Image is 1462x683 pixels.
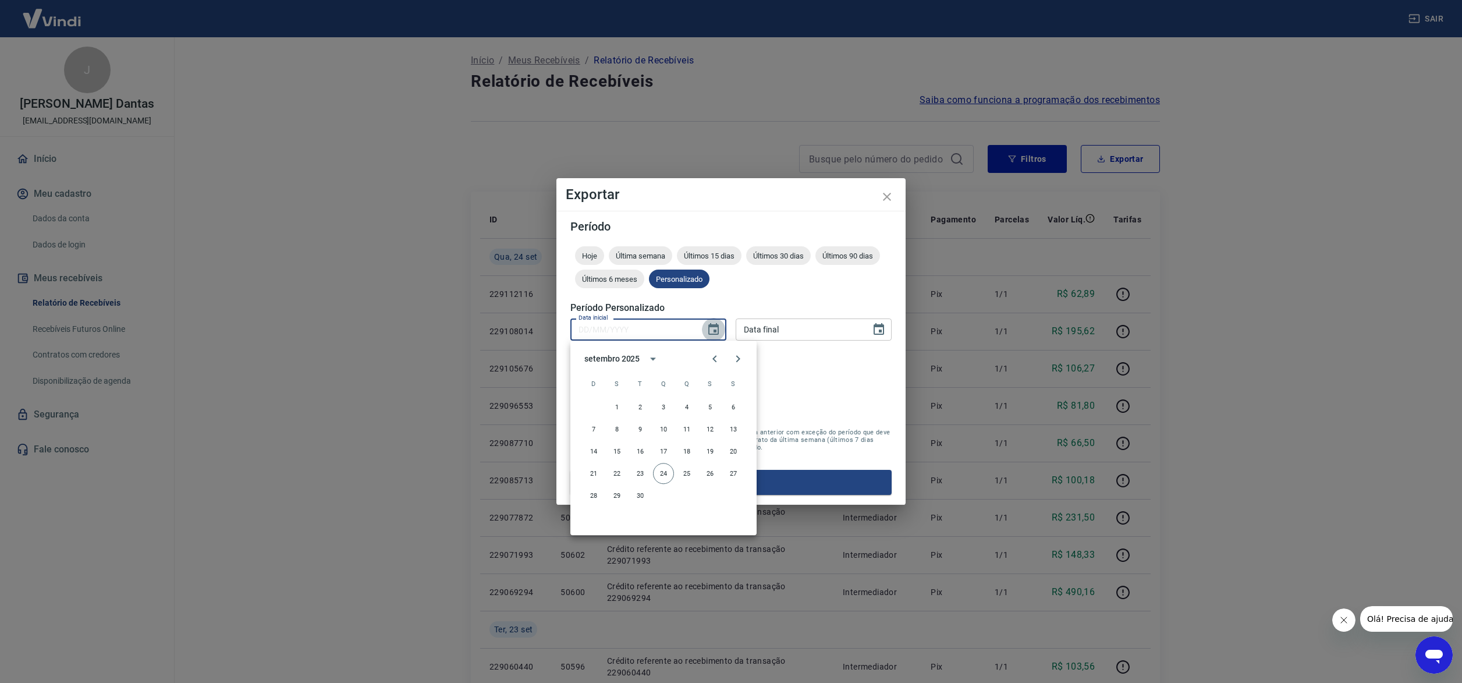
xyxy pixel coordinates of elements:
button: 24 [653,463,674,484]
iframe: Fechar mensagem [1332,608,1355,632]
button: 28 [583,485,604,506]
label: Data inicial [579,313,608,322]
span: Últimos 90 dias [815,252,880,260]
span: Hoje [575,252,604,260]
span: Últimos 30 dias [746,252,811,260]
button: Next month [726,347,750,370]
div: Última semana [609,246,672,265]
button: 22 [606,463,627,484]
div: Últimos 15 dias [677,246,741,265]
button: 8 [606,419,627,440]
span: sexta-feira [700,372,721,395]
span: Últimos 15 dias [677,252,741,260]
button: 19 [700,441,721,462]
h5: Período Personalizado [570,302,892,314]
button: 6 [723,397,744,417]
span: quarta-feira [653,372,674,395]
div: Últimos 6 meses [575,270,644,288]
button: 20 [723,441,744,462]
button: 2 [630,397,651,417]
h4: Exportar [566,187,896,201]
span: segunda-feira [606,372,627,395]
button: 21 [583,463,604,484]
button: Choose date [702,318,725,341]
button: 18 [676,441,697,462]
button: 17 [653,441,674,462]
span: Última semana [609,252,672,260]
div: Personalizado [649,270,709,288]
button: 23 [630,463,651,484]
button: 9 [630,419,651,440]
div: Últimos 90 dias [815,246,880,265]
button: 16 [630,441,651,462]
span: Personalizado [649,275,709,284]
input: DD/MM/YYYY [736,319,863,340]
button: 5 [700,397,721,417]
h5: Período [570,221,892,232]
span: domingo [583,372,604,395]
iframe: Botão para abrir a janela de mensagens [1415,636,1453,674]
iframe: Mensagem da empresa [1360,606,1453,632]
button: 15 [606,441,627,462]
button: close [873,183,901,211]
button: 29 [606,485,627,506]
button: 4 [676,397,697,417]
div: Últimos 30 dias [746,246,811,265]
button: 1 [606,397,627,417]
button: 25 [676,463,697,484]
span: terça-feira [630,372,651,395]
span: sábado [723,372,744,395]
button: 26 [700,463,721,484]
span: quinta-feira [676,372,697,395]
button: Previous month [703,347,726,370]
div: Hoje [575,246,604,265]
button: calendar view is open, switch to year view [643,349,663,369]
span: Últimos 6 meses [575,275,644,284]
button: 14 [583,441,604,462]
div: setembro 2025 [584,353,640,365]
button: 10 [653,419,674,440]
input: DD/MM/YYYY [570,319,697,340]
button: Choose date [867,318,890,341]
button: 7 [583,419,604,440]
span: Olá! Precisa de ajuda? [7,8,98,17]
button: 13 [723,419,744,440]
button: 27 [723,463,744,484]
button: 11 [676,419,697,440]
button: 12 [700,419,721,440]
button: 30 [630,485,651,506]
button: 3 [653,397,674,417]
